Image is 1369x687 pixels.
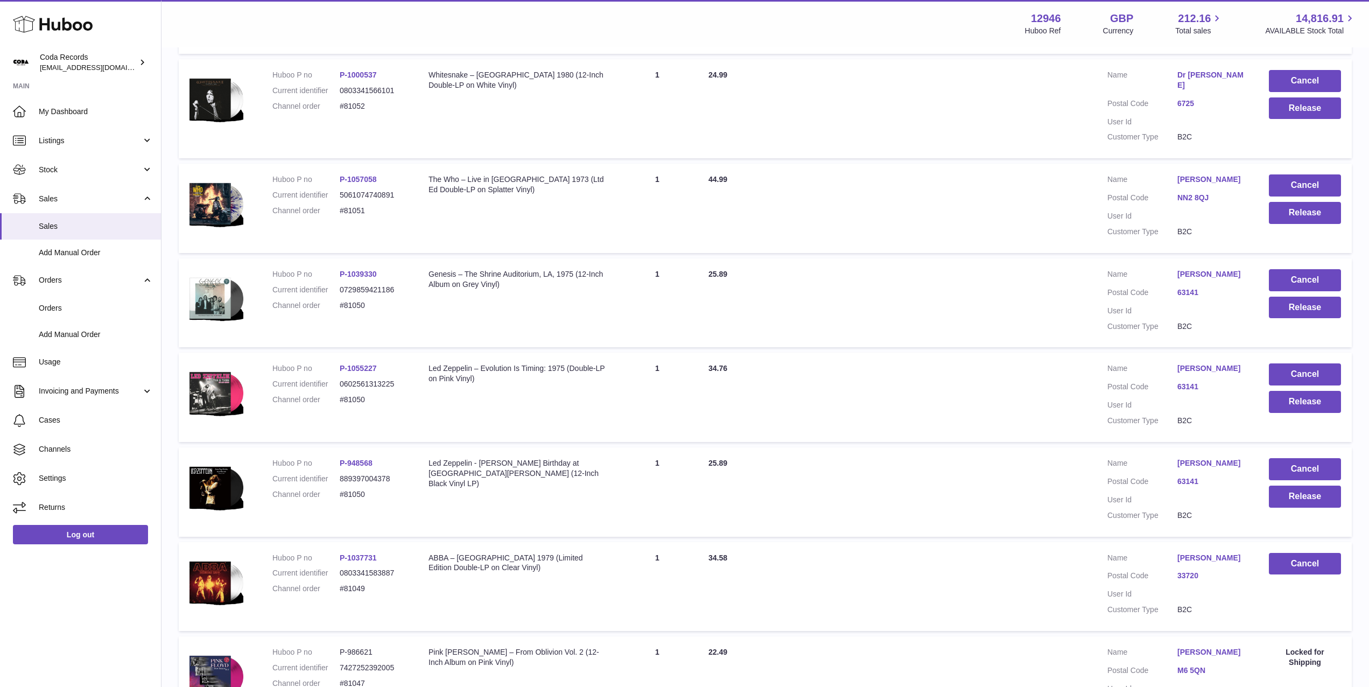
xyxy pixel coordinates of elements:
div: Genesis – The Shrine Auditorium, LA, 1975 (12-Inch Album on Grey Vinyl) [429,269,606,290]
a: M6 5QN [1177,665,1247,676]
dt: Huboo P no [272,70,340,80]
div: Led Zeppelin - [PERSON_NAME] Birthday at [GEOGRAPHIC_DATA][PERSON_NAME] (12-Inch Black Vinyl LP) [429,458,606,489]
dt: Customer Type [1107,227,1177,237]
a: P-948568 [340,459,373,467]
a: NN2 8QJ [1177,193,1247,203]
dd: P-986621 [340,647,407,657]
span: 34.58 [708,553,727,562]
a: 6725 [1177,99,1247,109]
img: 129461722257051.png [189,70,243,128]
a: Log out [13,525,148,544]
dt: Postal Code [1107,476,1177,489]
a: [PERSON_NAME] [1177,553,1247,563]
span: 14,816.91 [1296,11,1344,26]
dt: User Id [1107,495,1177,505]
dt: Current identifier [272,285,340,295]
span: Returns [39,502,153,513]
dt: Name [1107,174,1177,187]
span: Total sales [1175,26,1223,36]
button: Release [1269,391,1341,413]
td: 1 [617,59,698,158]
button: Cancel [1269,269,1341,291]
dd: #81050 [340,489,407,500]
dd: 0803341566101 [340,86,407,96]
div: Coda Records [40,52,137,73]
td: 1 [617,447,698,537]
dt: Huboo P no [272,363,340,374]
span: 22.49 [708,648,727,656]
span: 25.89 [708,270,727,278]
button: Release [1269,97,1341,120]
a: 33720 [1177,571,1247,581]
dt: Postal Code [1107,193,1177,206]
dt: Huboo P no [272,553,340,563]
img: 129461742992614.png [189,269,243,327]
dt: Customer Type [1107,321,1177,332]
span: [EMAIL_ADDRESS][DOMAIN_NAME] [40,63,158,72]
dt: Current identifier [272,86,340,96]
a: 212.16 Total sales [1175,11,1223,36]
td: 1 [617,353,698,442]
dt: Current identifier [272,568,340,578]
dt: Channel order [272,300,340,311]
dd: #81052 [340,101,407,111]
td: 1 [617,164,698,253]
a: P-1039330 [340,270,377,278]
dd: 0803341583887 [340,568,407,578]
dt: Postal Code [1107,99,1177,111]
a: [PERSON_NAME] [1177,647,1247,657]
dd: B2C [1177,605,1247,615]
dt: Name [1107,553,1177,566]
span: Listings [39,136,142,146]
dt: Huboo P no [272,174,340,185]
div: Huboo Ref [1025,26,1061,36]
span: Orders [39,303,153,313]
a: [PERSON_NAME] [1177,174,1247,185]
span: Stock [39,165,142,175]
dt: Customer Type [1107,510,1177,521]
div: Pink [PERSON_NAME] – From Oblivion Vol. 2 (12-Inch Album on Pink Vinyl) [429,647,606,668]
td: 1 [617,258,698,348]
img: haz@pcatmedia.com [13,54,29,71]
dt: Postal Code [1107,288,1177,300]
a: [PERSON_NAME] [1177,269,1247,279]
dd: 5061074740891 [340,190,407,200]
dt: User Id [1107,306,1177,316]
a: 63141 [1177,382,1247,392]
div: The Who – Live in [GEOGRAPHIC_DATA] 1973 (Ltd Ed Double-LP on Splatter Vinyl) [429,174,606,195]
dd: B2C [1177,132,1247,142]
dd: 0602561313225 [340,379,407,389]
span: 24.99 [708,71,727,79]
span: Invoicing and Payments [39,386,142,396]
span: Settings [39,473,153,483]
dt: Name [1107,269,1177,282]
dd: B2C [1177,416,1247,426]
div: Currency [1103,26,1134,36]
button: Cancel [1269,363,1341,385]
dt: Current identifier [272,663,340,673]
dd: B2C [1177,321,1247,332]
button: Release [1269,297,1341,319]
dt: Channel order [272,489,340,500]
td: 1 [617,542,698,632]
dt: Customer Type [1107,416,1177,426]
dt: User Id [1107,117,1177,127]
button: Cancel [1269,70,1341,92]
dt: Huboo P no [272,269,340,279]
dt: Channel order [272,395,340,405]
a: 14,816.91 AVAILABLE Stock Total [1265,11,1356,36]
dd: 0729859421186 [340,285,407,295]
span: Orders [39,275,142,285]
span: 44.99 [708,175,727,184]
a: [PERSON_NAME] [1177,363,1247,374]
a: 63141 [1177,288,1247,298]
a: 63141 [1177,476,1247,487]
button: Release [1269,486,1341,508]
span: Add Manual Order [39,330,153,340]
div: Whitesnake – [GEOGRAPHIC_DATA] 1980 (12-Inch Double-LP on White Vinyl) [429,70,606,90]
span: 212.16 [1178,11,1211,26]
span: AVAILABLE Stock Total [1265,26,1356,36]
dd: #81050 [340,300,407,311]
button: Cancel [1269,174,1341,197]
div: Locked for Shipping [1269,647,1341,668]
